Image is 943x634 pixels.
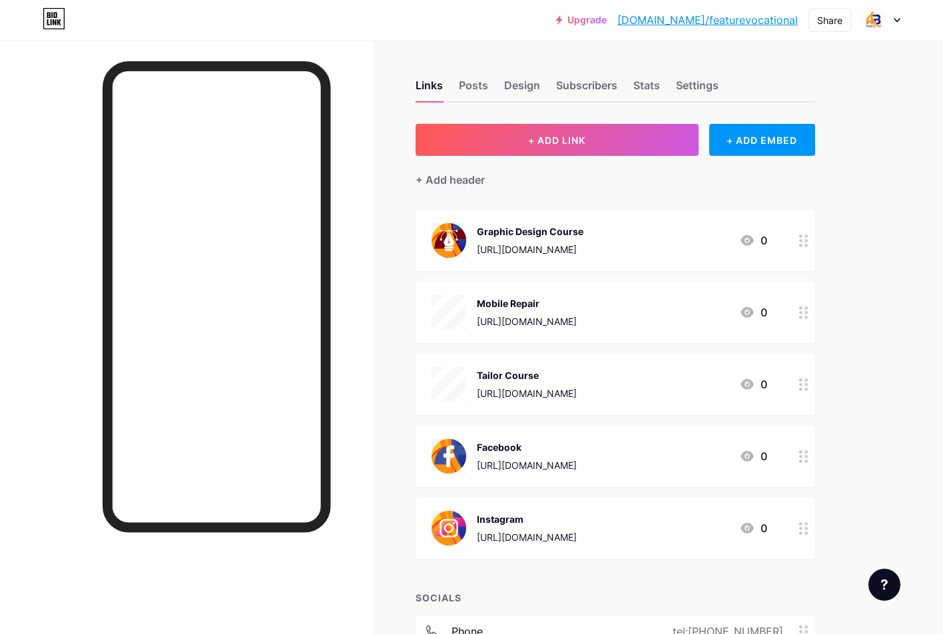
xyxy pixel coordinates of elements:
div: [URL][DOMAIN_NAME] [477,386,577,400]
div: [URL][DOMAIN_NAME] [477,242,583,256]
div: Share [817,13,842,27]
div: Design [504,77,540,101]
div: Mobile Repair [477,296,577,310]
div: [URL][DOMAIN_NAME] [477,530,577,544]
img: Graphic Design Course [432,223,466,258]
button: + ADD LINK [416,124,699,156]
div: Instagram [477,512,577,526]
div: 0 [739,232,767,248]
div: Settings [676,77,719,101]
div: Tailor Course [477,368,577,382]
img: Facebook [432,439,466,474]
div: Facebook [477,440,577,454]
div: Graphic Design Course [477,224,583,238]
img: Koyar GD [861,7,886,33]
div: Stats [633,77,660,101]
span: + ADD LINK [528,135,585,146]
a: Upgrade [556,15,607,25]
img: Instagram [432,511,466,545]
a: [DOMAIN_NAME]/featurevocational [617,12,798,28]
div: + ADD EMBED [709,124,815,156]
div: Posts [459,77,488,101]
div: 0 [739,520,767,536]
div: 0 [739,376,767,392]
div: SOCIALS [416,591,815,605]
div: Links [416,77,443,101]
div: + Add header [416,172,485,188]
div: [URL][DOMAIN_NAME] [477,314,577,328]
div: 0 [739,448,767,464]
div: [URL][DOMAIN_NAME] [477,458,577,472]
div: Subscribers [556,77,617,101]
div: 0 [739,304,767,320]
